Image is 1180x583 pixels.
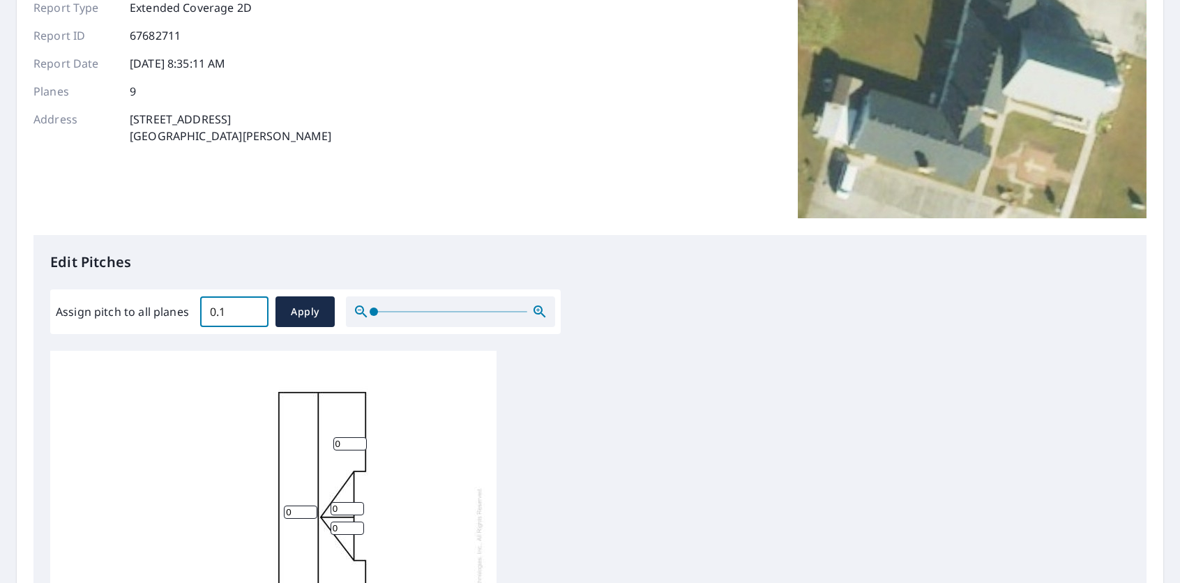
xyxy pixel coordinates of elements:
button: Apply [275,296,335,327]
label: Assign pitch to all planes [56,303,189,320]
p: 9 [130,83,136,100]
span: Apply [287,303,324,321]
p: Address [33,111,117,144]
p: Edit Pitches [50,252,1130,273]
p: 67682711 [130,27,181,44]
p: Report Date [33,55,117,72]
input: 00.0 [200,292,268,331]
p: Planes [33,83,117,100]
p: [DATE] 8:35:11 AM [130,55,226,72]
p: [STREET_ADDRESS] [GEOGRAPHIC_DATA][PERSON_NAME] [130,111,332,144]
p: Report ID [33,27,117,44]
